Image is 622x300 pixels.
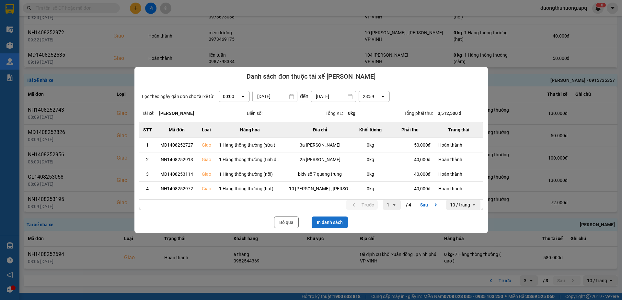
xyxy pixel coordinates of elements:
[390,156,431,163] div: 40,000 đ
[160,142,194,148] div: MD1408252727
[198,122,215,138] th: Loại
[240,94,246,99] svg: open
[392,202,397,207] svg: open
[139,91,483,102] div: Lọc theo ngày gán đơn cho tài xế từ
[311,91,356,102] input: Select a date.
[406,201,411,209] span: / 4
[156,122,198,138] th: Mã đơn
[143,156,152,163] div: 2
[390,185,431,192] div: 40,000 đ
[160,185,194,192] div: NH1408252972
[142,110,247,117] div: Tài xế:
[348,111,355,116] strong: 0 kg
[219,185,281,192] div: 1 Hàng thông thường (hạt)
[215,122,285,138] th: Hàng hóa
[471,202,477,207] svg: open
[219,171,281,177] div: 1 Hàng thông thường (nồi)
[235,93,236,100] input: Selected 00:00. Select a time, 24-hour format.
[202,185,211,192] div: Giao
[359,185,382,192] div: 0 kg
[326,110,404,117] div: Tổng KL:
[438,185,479,192] div: Hoàn thành
[247,72,375,81] span: Danh sách đơn thuộc tài xế [PERSON_NAME]
[404,110,483,117] div: Tổng phải thu:
[139,122,156,138] th: STT
[143,142,152,148] div: 1
[346,200,378,210] button: previous page. current page 1 / 4
[386,122,434,138] th: Phải thu
[219,156,281,163] div: 1 Hàng thông thường (tinh dầu)
[363,93,374,100] div: 23:59
[359,171,382,177] div: 0 kg
[285,122,355,138] th: Địa chỉ
[416,200,443,210] button: next page. current page 1 / 4
[134,67,488,233] div: dialog
[297,92,311,100] div: đến
[438,156,479,163] div: Hoàn thành
[160,171,194,177] div: MD1408253114
[253,91,297,102] input: Select a date.
[359,156,382,163] div: 0 kg
[355,122,386,138] th: Khối lượng
[390,171,431,177] div: 40,000 đ
[390,142,431,148] div: 50,000 đ
[143,185,152,192] div: 4
[438,111,462,116] strong: 3,512,500 đ
[202,142,211,148] div: Giao
[202,171,211,177] div: Giao
[450,202,470,208] div: 10 / trang
[375,93,375,100] input: Selected 23:59. Select a time, 24-hour format.
[160,156,194,163] div: NN1408252913
[143,171,152,177] div: 3
[380,94,386,99] svg: open
[438,142,479,148] div: Hoàn thành
[159,111,194,116] strong: [PERSON_NAME]
[438,171,479,177] div: Hoàn thành
[289,156,351,163] div: 25 [PERSON_NAME]
[289,142,351,148] div: 3a [PERSON_NAME]
[223,93,234,100] div: 00:00
[434,122,483,138] th: Trạng thái
[289,185,351,192] div: 10 [PERSON_NAME] , [PERSON_NAME]
[387,202,389,208] div: 1
[219,142,281,148] div: 1 Hàng thông thường (sữa )
[289,171,351,177] div: bidv số 7 quang trung
[202,156,211,163] div: Giao
[274,217,299,228] button: Bỏ qua
[247,110,326,117] div: Biển số:
[359,142,382,148] div: 0 kg
[312,217,348,228] button: In danh sách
